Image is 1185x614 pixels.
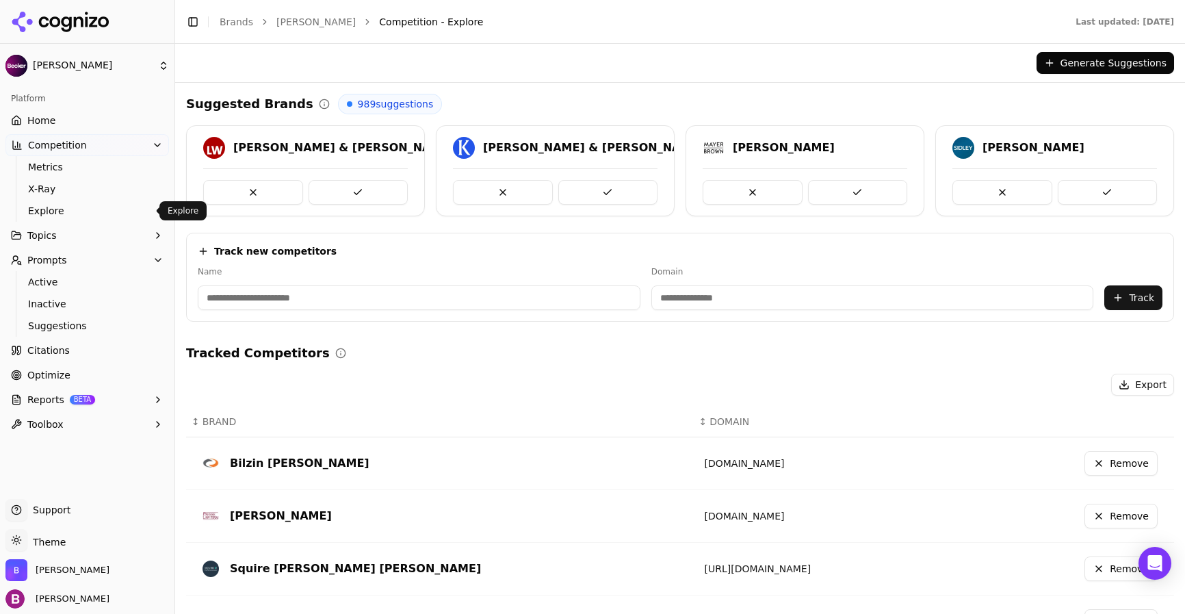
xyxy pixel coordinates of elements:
[1037,52,1174,74] button: Generate Suggestions
[5,559,109,581] button: Open organization switcher
[28,319,147,333] span: Suggestions
[709,415,749,428] span: DOMAIN
[203,455,219,472] img: Bilzin Sumberg
[358,97,434,111] span: 989 suggestions
[23,179,153,199] a: X-Ray
[5,589,109,609] button: Open user button
[186,344,330,363] h2: Tracked Competitors
[5,134,169,156] button: Competition
[28,182,147,196] span: X-Ray
[23,316,153,335] a: Suggestions
[23,201,153,220] a: Explore
[33,60,153,72] span: [PERSON_NAME]
[5,340,169,361] a: Citations
[27,114,55,127] span: Home
[453,137,475,159] img: kirkland & ellis
[27,253,67,267] span: Prompts
[1104,285,1162,310] button: Track
[27,418,64,431] span: Toolbox
[5,389,169,411] button: ReportsBETA
[36,564,109,576] span: Becker
[483,140,704,156] div: [PERSON_NAME] & [PERSON_NAME]
[214,244,337,258] h4: Track new competitors
[27,537,66,548] span: Theme
[1076,16,1174,27] div: Last updated: [DATE]
[186,94,313,114] h2: Suggested Brands
[186,407,694,437] th: BRAND
[198,266,640,277] label: Name
[220,16,253,27] a: Brands
[28,204,147,218] span: Explore
[276,15,356,29] a: [PERSON_NAME]
[23,294,153,314] a: Inactive
[203,415,237,428] span: BRAND
[27,393,64,407] span: Reports
[1084,504,1158,528] button: Remove
[27,503,70,517] span: Support
[23,157,153,177] a: Metrics
[703,137,725,159] img: mayer brown
[5,413,169,435] button: Toolbox
[30,593,109,605] span: [PERSON_NAME]
[705,563,811,574] a: [URL][DOMAIN_NAME]
[27,344,70,357] span: Citations
[230,455,369,472] div: Bilzin [PERSON_NAME]
[651,266,1094,277] label: Domain
[982,140,1084,156] div: [PERSON_NAME]
[1084,557,1158,581] button: Remove
[694,407,907,437] th: DOMAIN
[5,364,169,386] a: Optimize
[192,415,688,428] div: ↕BRAND
[5,110,169,131] a: Home
[23,272,153,292] a: Active
[705,458,785,469] a: [DOMAIN_NAME]
[1138,547,1171,580] div: Open Intercom Messenger
[28,275,147,289] span: Active
[28,138,87,152] span: Competition
[233,140,454,156] div: [PERSON_NAME] & [PERSON_NAME]
[1084,451,1158,476] button: Remove
[203,137,225,159] img: latham & watkins
[168,205,198,216] p: Explore
[27,368,70,382] span: Optimize
[379,15,483,29] span: Competition - Explore
[952,137,974,159] img: sidley austin
[28,297,147,311] span: Inactive
[230,561,481,577] div: Squire [PERSON_NAME] [PERSON_NAME]
[5,55,27,77] img: Becker
[5,249,169,271] button: Prompts
[5,225,169,246] button: Topics
[203,508,219,524] img: Pavese
[27,229,57,242] span: Topics
[5,559,27,581] img: Becker
[699,415,902,428] div: ↕DOMAIN
[230,508,332,524] div: [PERSON_NAME]
[705,511,785,522] a: [DOMAIN_NAME]
[203,561,219,577] img: squire patton boggs
[220,15,1048,29] nav: breadcrumb
[5,88,169,110] div: Platform
[1111,374,1174,396] button: Export
[5,589,25,609] img: Becker
[28,160,147,174] span: Metrics
[733,140,835,156] div: [PERSON_NAME]
[70,395,95,405] span: BETA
